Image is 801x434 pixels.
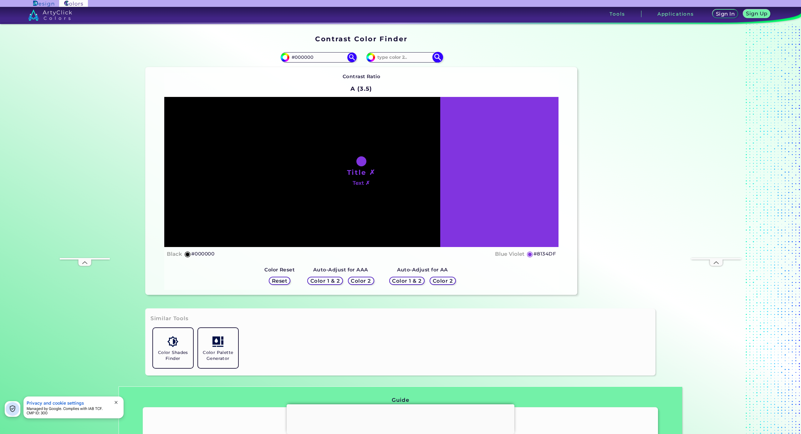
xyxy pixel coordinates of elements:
[717,12,734,16] h5: Sign In
[28,9,72,21] img: logo_artyclick_colors_white.svg
[392,396,409,404] h3: Guide
[352,278,370,283] h5: Color 2
[151,315,189,322] h3: Similar Tools
[394,278,420,283] h5: Color 1 & 2
[167,336,178,347] img: icon_color_shades.svg
[747,11,767,16] h5: Sign Up
[432,52,443,63] img: icon search
[347,168,376,177] h1: Title ✗
[347,53,357,62] img: icon search
[533,250,556,258] h5: #8134DF
[33,1,54,7] img: ArtyClick Design logo
[167,250,182,259] h4: Black
[714,10,737,18] a: Sign In
[184,250,191,258] h5: ◉
[156,350,191,361] h5: Color Shades Finder
[196,325,241,371] a: Color Palette Generator
[397,267,448,273] strong: Auto-Adjust for AA
[348,82,375,96] h2: A (3.5)
[343,73,380,79] strong: Contrast Ratio
[264,267,295,273] strong: Color Reset
[313,267,368,273] strong: Auto-Adjust for AAA
[201,350,236,361] h5: Color Palette Generator
[263,419,538,427] h2: ArtyClick "Contrast Color Finder"
[691,70,741,258] iframe: Advertisement
[212,336,223,347] img: icon_col_pal_col.svg
[273,278,287,283] h5: Reset
[60,70,110,258] iframe: Advertisement
[744,10,769,18] a: Sign Up
[289,53,348,62] input: type color 1..
[287,404,514,432] iframe: Advertisement
[315,34,407,43] h1: Contrast Color Finder
[434,278,452,283] h5: Color 2
[375,53,433,62] input: type color 2..
[495,250,524,259] h4: Blue Violet
[151,325,196,371] a: Color Shades Finder
[312,278,338,283] h5: Color 1 & 2
[191,250,214,258] h5: #000000
[657,12,694,16] h3: Applications
[610,12,625,16] h3: Tools
[353,179,370,188] h4: Text ✗
[527,250,533,258] h5: ◉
